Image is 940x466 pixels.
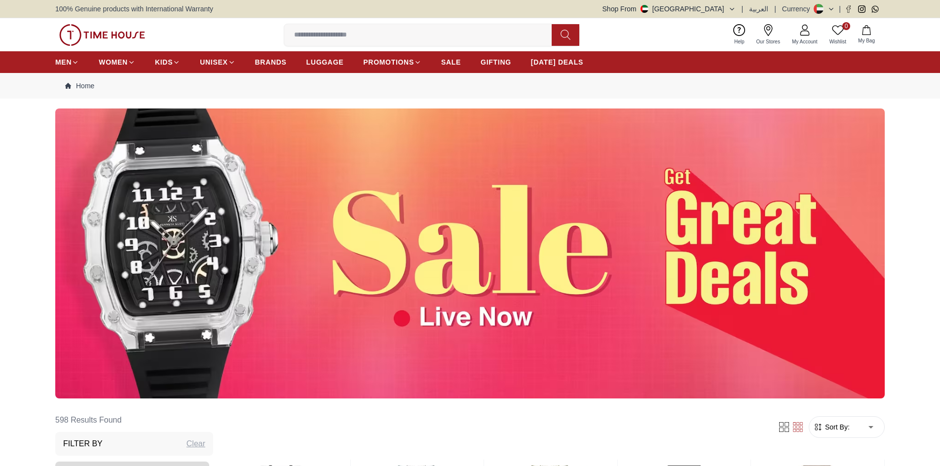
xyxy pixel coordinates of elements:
[640,5,648,13] img: United Arab Emirates
[826,38,850,45] span: Wishlist
[531,57,583,67] span: [DATE] DEALS
[481,53,511,71] a: GIFTING
[65,81,94,91] a: Home
[55,57,72,67] span: MEN
[481,57,511,67] span: GIFTING
[813,422,850,432] button: Sort By:
[363,53,421,71] a: PROMOTIONS
[871,5,879,13] a: Whatsapp
[752,38,784,45] span: Our Stores
[824,22,852,47] a: 0Wishlist
[839,4,841,14] span: |
[55,53,79,71] a: MEN
[255,57,287,67] span: BRANDS
[55,108,885,398] img: ...
[749,4,768,14] button: العربية
[782,4,814,14] div: Currency
[255,53,287,71] a: BRANDS
[441,53,461,71] a: SALE
[852,23,881,46] button: My Bag
[99,53,135,71] a: WOMEN
[55,4,213,14] span: 100% Genuine products with International Warranty
[200,57,227,67] span: UNISEX
[187,438,205,450] div: Clear
[774,4,776,14] span: |
[845,5,852,13] a: Facebook
[728,22,751,47] a: Help
[531,53,583,71] a: [DATE] DEALS
[306,57,344,67] span: LUGGAGE
[59,24,145,46] img: ...
[441,57,461,67] span: SALE
[742,4,744,14] span: |
[55,408,213,432] h6: 598 Results Found
[99,57,128,67] span: WOMEN
[823,422,850,432] span: Sort By:
[155,53,180,71] a: KIDS
[854,37,879,44] span: My Bag
[842,22,850,30] span: 0
[602,4,736,14] button: Shop From[GEOGRAPHIC_DATA]
[200,53,235,71] a: UNISEX
[63,438,103,450] h3: Filter By
[306,53,344,71] a: LUGGAGE
[788,38,822,45] span: My Account
[55,73,885,99] nav: Breadcrumb
[730,38,749,45] span: Help
[858,5,865,13] a: Instagram
[363,57,414,67] span: PROMOTIONS
[155,57,173,67] span: KIDS
[751,22,786,47] a: Our Stores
